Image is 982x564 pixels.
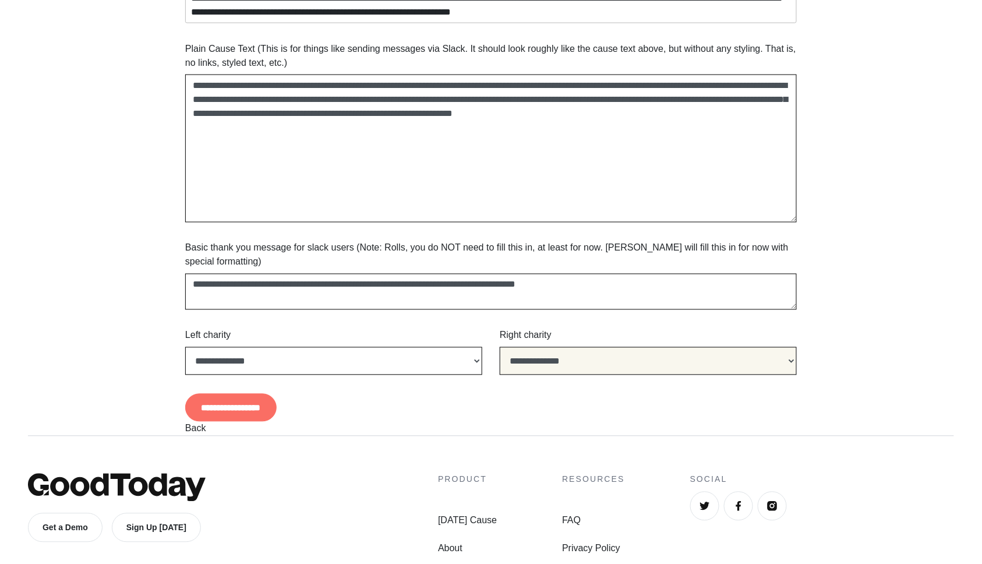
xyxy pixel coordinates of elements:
a: Back [185,424,206,433]
a: Privacy Policy [562,542,625,556]
a: Sign Up [DATE] [112,513,201,542]
a: Get a Demo [28,513,103,542]
h4: Product [438,474,497,486]
a: FAQ [562,514,625,528]
a: Instagram [758,492,787,521]
label: Basic thank you message for slack users (Note: Rolls, you do NOT need to fill this in, at least f... [185,241,797,269]
img: GoodToday [28,474,206,502]
label: Plain Cause Text (This is for things like sending messages via Slack. It should look roughly like... [185,42,797,70]
h4: Resources [562,474,625,486]
label: Left charity [185,329,231,343]
label: Right charity [500,329,552,343]
img: Facebook [733,500,744,512]
a: [DATE] Cause [438,514,497,528]
img: Twitter [699,500,711,512]
a: Twitter [690,492,719,521]
a: Facebook [724,492,753,521]
img: Instagram [766,500,778,512]
h4: Social [690,474,954,486]
a: About [438,542,497,556]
